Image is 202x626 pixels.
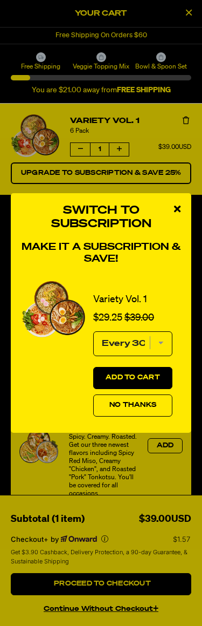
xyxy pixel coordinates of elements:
button: Add to Cart [93,367,172,389]
div: 1 of 1 [22,276,180,422]
select: subscription frequency [93,331,172,356]
span: $39.00 [124,313,154,323]
iframe: Marketing Popup [5,576,116,621]
a: Variety Vol. 1 [93,292,147,308]
img: View Variety Vol. 1 [22,281,85,337]
h4: Make it a subscription & save! [22,242,180,265]
button: No Thanks [93,394,172,417]
span: Add to Cart [106,375,160,381]
span: $29.25 [93,313,122,323]
h3: Switch to Subscription [22,204,180,232]
span: No Thanks [109,402,156,409]
div: close modal [163,193,191,226]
